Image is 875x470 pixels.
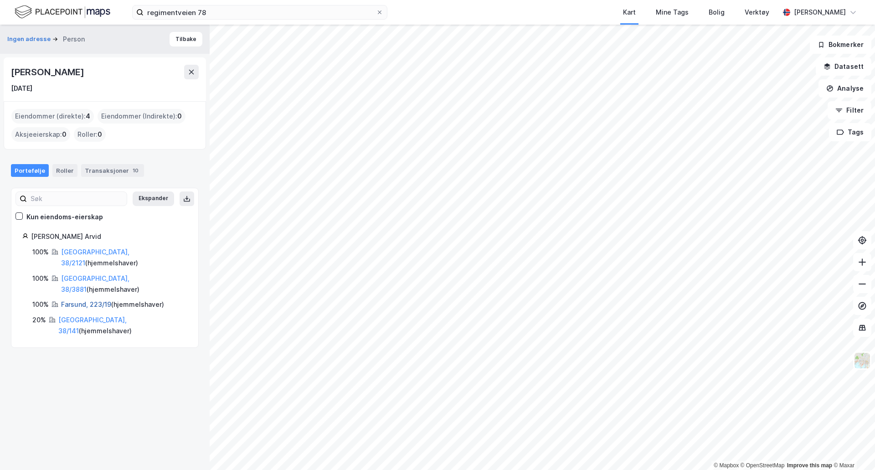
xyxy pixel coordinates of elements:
[86,111,90,122] span: 4
[741,462,785,469] a: OpenStreetMap
[854,352,871,369] img: Z
[32,273,49,284] div: 100%
[829,426,875,470] iframe: Chat Widget
[133,191,174,206] button: Ekspander
[62,129,67,140] span: 0
[11,109,94,124] div: Eiendommer (direkte) :
[32,299,49,310] div: 100%
[11,127,70,142] div: Aksjeeierskap :
[816,57,871,76] button: Datasett
[170,32,202,46] button: Tilbake
[144,5,376,19] input: Søk på adresse, matrikkel, gårdeiere, leietakere eller personer
[11,83,32,94] div: [DATE]
[63,34,85,45] div: Person
[61,274,129,293] a: [GEOGRAPHIC_DATA], 38/3881
[98,129,102,140] span: 0
[828,101,871,119] button: Filter
[61,299,164,310] div: ( hjemmelshaver )
[61,300,111,308] a: Farsund, 223/19
[829,123,871,141] button: Tags
[31,231,187,242] div: [PERSON_NAME] Arvid
[810,36,871,54] button: Bokmerker
[27,192,127,206] input: Søk
[32,315,46,325] div: 20%
[32,247,49,258] div: 100%
[131,166,140,175] div: 10
[11,164,49,177] div: Portefølje
[709,7,725,18] div: Bolig
[656,7,689,18] div: Mine Tags
[7,35,52,44] button: Ingen adresse
[794,7,846,18] div: [PERSON_NAME]
[61,247,187,269] div: ( hjemmelshaver )
[61,248,129,267] a: [GEOGRAPHIC_DATA], 38/2121
[745,7,769,18] div: Verktøy
[623,7,636,18] div: Kart
[15,4,110,20] img: logo.f888ab2527a4732fd821a326f86c7f29.svg
[58,315,187,336] div: ( hjemmelshaver )
[61,273,187,295] div: ( hjemmelshaver )
[26,212,103,222] div: Kun eiendoms-eierskap
[714,462,739,469] a: Mapbox
[829,426,875,470] div: Kontrollprogram for chat
[52,164,77,177] div: Roller
[98,109,185,124] div: Eiendommer (Indirekte) :
[81,164,144,177] div: Transaksjoner
[74,127,106,142] div: Roller :
[58,316,127,335] a: [GEOGRAPHIC_DATA], 38/141
[11,65,86,79] div: [PERSON_NAME]
[818,79,871,98] button: Analyse
[177,111,182,122] span: 0
[787,462,832,469] a: Improve this map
